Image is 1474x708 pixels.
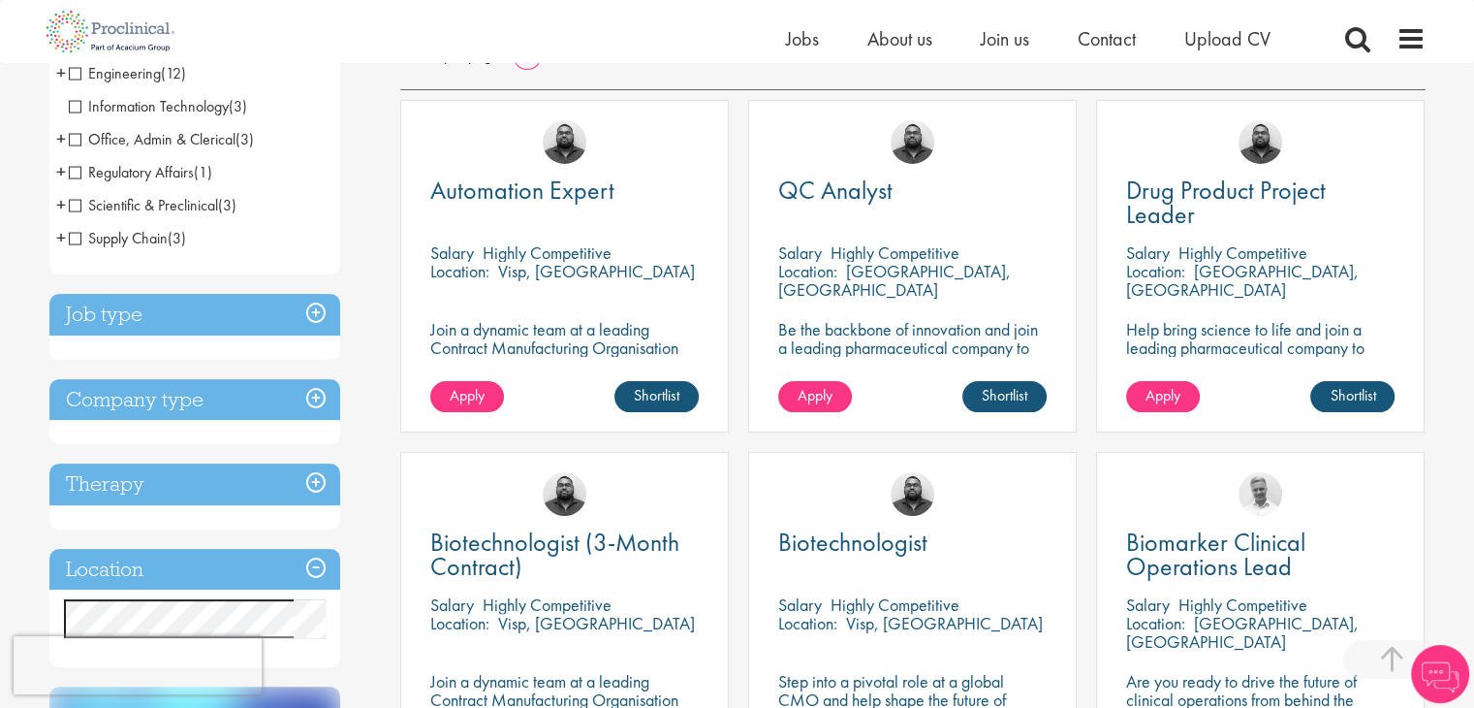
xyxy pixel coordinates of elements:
p: Highly Competitive [1178,594,1307,616]
a: Jobs [786,26,819,51]
span: Biotechnologist [778,526,927,559]
span: Location: [1126,612,1185,634]
span: Location: [430,612,489,634]
img: Ashley Bennett [543,472,586,516]
p: Highly Competitive [1178,241,1307,264]
p: Highly Competitive [483,241,612,264]
span: Automation Expert [430,174,614,207]
span: Engineering [69,63,186,83]
span: Biotechnologist (3-Month Contract) [430,526,679,583]
img: Ashley Bennett [543,120,586,164]
span: Drug Product Project Leader [1126,174,1326,231]
p: Join a dynamic team at a leading Contract Manufacturing Organisation (CMO) and contribute to grou... [430,320,699,412]
a: 12 [513,45,542,65]
span: Salary [430,241,474,264]
a: Apply [430,381,504,412]
a: About us [867,26,932,51]
a: Shortlist [1310,381,1395,412]
a: Drug Product Project Leader [1126,178,1395,227]
span: Location: [430,260,489,282]
span: Salary [1126,594,1170,616]
h3: Therapy [49,464,340,505]
span: + [56,190,66,219]
span: + [56,124,66,153]
span: Supply Chain [69,228,186,248]
p: [GEOGRAPHIC_DATA], [GEOGRAPHIC_DATA] [1126,260,1359,301]
span: Office, Admin & Clerical [69,129,235,149]
span: (12) [161,63,186,83]
span: (3) [218,195,236,215]
span: Salary [430,594,474,616]
span: Apply [1145,385,1180,405]
img: Chatbot [1411,645,1469,703]
p: Highly Competitive [831,241,959,264]
span: Information Technology [69,96,247,116]
span: Biomarker Clinical Operations Lead [1126,526,1305,583]
p: Be the backbone of innovation and join a leading pharmaceutical company to help keep life-changin... [778,320,1047,394]
span: Engineering [69,63,161,83]
a: Upload CV [1184,26,1270,51]
span: Information Technology [69,96,229,116]
img: Ashley Bennett [891,472,934,516]
span: Regulatory Affairs [69,162,194,182]
img: Ashley Bennett [1239,120,1282,164]
img: Joshua Bye [1239,472,1282,516]
iframe: reCAPTCHA [14,636,262,694]
p: Visp, [GEOGRAPHIC_DATA] [498,612,695,634]
span: (3) [229,96,247,116]
a: Biotechnologist [778,531,1047,555]
p: [GEOGRAPHIC_DATA], [GEOGRAPHIC_DATA] [778,260,1011,301]
p: Highly Competitive [831,594,959,616]
span: Scientific & Preclinical [69,195,236,215]
span: (3) [168,228,186,248]
p: Highly Competitive [483,594,612,616]
span: Supply Chain [69,228,168,248]
span: Regulatory Affairs [69,162,212,182]
span: Apply [798,385,832,405]
span: Salary [778,241,822,264]
a: Contact [1078,26,1136,51]
p: Help bring science to life and join a leading pharmaceutical company to play a key role in delive... [1126,320,1395,412]
a: Biotechnologist (3-Month Contract) [430,531,699,579]
span: + [56,223,66,252]
p: Visp, [GEOGRAPHIC_DATA] [498,260,695,282]
a: Join us [981,26,1029,51]
h3: Job type [49,294,340,336]
a: Biomarker Clinical Operations Lead [1126,531,1395,579]
span: Office, Admin & Clerical [69,129,254,149]
span: (3) [235,129,254,149]
span: Scientific & Preclinical [69,195,218,215]
span: Salary [1126,241,1170,264]
span: QC Analyst [778,174,893,207]
a: Apply [1126,381,1200,412]
h3: Location [49,549,340,591]
span: Salary [778,594,822,616]
a: Shortlist [614,381,699,412]
span: + [56,58,66,87]
span: Location: [1126,260,1185,282]
span: + [56,157,66,186]
span: Apply [450,385,485,405]
img: Ashley Bennett [891,120,934,164]
h3: Company type [49,379,340,421]
a: Shortlist [962,381,1047,412]
a: QC Analyst [778,178,1047,203]
span: Location: [778,612,837,634]
p: Visp, [GEOGRAPHIC_DATA] [846,612,1043,634]
span: (1) [194,162,212,182]
a: Automation Expert [430,178,699,203]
